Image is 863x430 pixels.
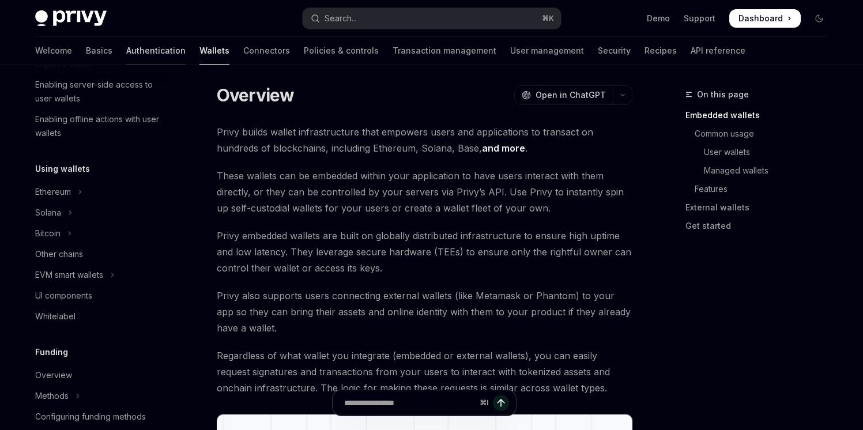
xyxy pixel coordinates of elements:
[685,217,838,235] a: Get started
[35,310,76,323] div: Whitelabel
[35,112,167,140] div: Enabling offline actions with user wallets
[26,386,174,406] button: Toggle Methods section
[26,74,174,109] a: Enabling server-side access to user wallets
[217,168,632,216] span: These wallets can be embedded within your application to have users interact with them directly, ...
[536,89,606,101] span: Open in ChatGPT
[685,161,838,180] a: Managed wallets
[691,37,745,65] a: API reference
[26,244,174,265] a: Other chains
[35,389,69,403] div: Methods
[35,345,68,359] h5: Funding
[217,348,632,396] span: Regardless of what wallet you integrate (embedded or external wallets), you can easily request si...
[684,13,715,24] a: Support
[645,37,677,65] a: Recipes
[26,265,174,285] button: Toggle EVM smart wallets section
[26,406,174,427] a: Configuring funding methods
[35,289,92,303] div: UI components
[647,13,670,24] a: Demo
[86,37,112,65] a: Basics
[26,285,174,306] a: UI components
[35,185,71,199] div: Ethereum
[35,247,83,261] div: Other chains
[325,12,357,25] div: Search...
[685,180,838,198] a: Features
[493,395,509,411] button: Send message
[685,143,838,161] a: User wallets
[243,37,290,65] a: Connectors
[810,9,828,28] button: Toggle dark mode
[729,9,801,28] a: Dashboard
[482,142,525,154] a: and more
[126,37,186,65] a: Authentication
[35,78,167,105] div: Enabling server-side access to user wallets
[35,10,107,27] img: dark logo
[35,410,146,424] div: Configuring funding methods
[217,124,632,156] span: Privy builds wallet infrastructure that empowers users and applications to transact on hundreds o...
[393,37,496,65] a: Transaction management
[514,85,613,105] button: Open in ChatGPT
[26,365,174,386] a: Overview
[738,13,783,24] span: Dashboard
[697,88,749,101] span: On this page
[685,125,838,143] a: Common usage
[35,368,72,382] div: Overview
[217,85,295,105] h1: Overview
[35,162,90,176] h5: Using wallets
[26,182,174,202] button: Toggle Ethereum section
[26,202,174,223] button: Toggle Solana section
[35,268,103,282] div: EVM smart wallets
[685,198,838,217] a: External wallets
[217,228,632,276] span: Privy embedded wallets are built on globally distributed infrastructure to ensure high uptime and...
[344,390,475,416] input: Ask a question...
[35,37,72,65] a: Welcome
[26,306,174,327] a: Whitelabel
[542,14,554,23] span: ⌘ K
[598,37,631,65] a: Security
[26,109,174,144] a: Enabling offline actions with user wallets
[685,106,838,125] a: Embedded wallets
[303,8,561,29] button: Open search
[35,206,61,220] div: Solana
[26,223,174,244] button: Toggle Bitcoin section
[304,37,379,65] a: Policies & controls
[35,227,61,240] div: Bitcoin
[217,288,632,336] span: Privy also supports users connecting external wallets (like Metamask or Phantom) to your app so t...
[199,37,229,65] a: Wallets
[510,37,584,65] a: User management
